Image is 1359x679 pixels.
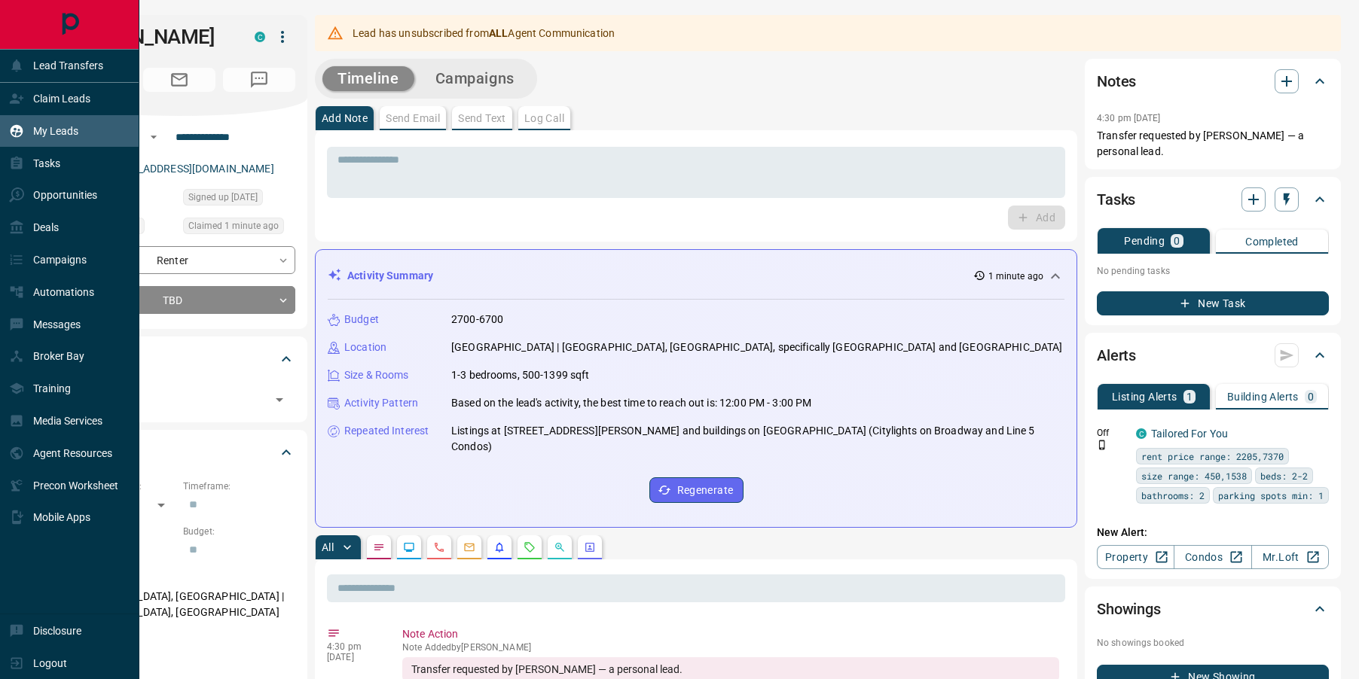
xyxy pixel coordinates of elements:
[1218,488,1324,503] span: parking spots min: 1
[1260,468,1308,483] span: beds: 2-2
[223,68,295,92] span: Message
[322,113,368,123] p: Add Note
[1097,181,1329,218] div: Tasks
[451,339,1062,355] p: [GEOGRAPHIC_DATA] | [GEOGRAPHIC_DATA], [GEOGRAPHIC_DATA], specifically [GEOGRAPHIC_DATA] and [GEO...
[1097,69,1136,93] h2: Notes
[188,190,258,205] span: Signed up [DATE]
[554,541,566,553] svg: Opportunities
[322,542,334,553] p: All
[1097,343,1136,367] h2: Alerts
[183,480,295,493] p: Timeframe:
[327,652,380,662] p: [DATE]
[1174,236,1180,246] p: 0
[1097,113,1161,123] p: 4:30 pm [DATE]
[433,541,445,553] svg: Calls
[1097,426,1127,440] p: Off
[145,128,163,146] button: Open
[183,189,295,210] div: Mon Mar 22 2021
[188,218,279,233] span: Claimed 1 minute ago
[649,477,744,503] button: Regenerate
[1186,391,1193,402] p: 1
[327,641,380,652] p: 4:30 pm
[403,541,415,553] svg: Lead Browsing Activity
[584,541,596,553] svg: Agent Actions
[63,584,295,625] p: [GEOGRAPHIC_DATA], [GEOGRAPHIC_DATA] | [GEOGRAPHIC_DATA], [GEOGRAPHIC_DATA]
[451,312,503,327] p: 2700-6700
[322,66,414,91] button: Timeline
[63,246,295,274] div: Renter
[988,269,1043,283] p: 1 minute ago
[328,262,1064,290] div: Activity Summary1 minute ago
[420,66,530,91] button: Campaigns
[63,25,232,49] h1: [PERSON_NAME]
[493,541,505,553] svg: Listing Alerts
[1141,488,1205,503] span: bathrooms: 2
[1097,636,1329,650] p: No showings booked
[143,68,215,92] span: Email
[1141,468,1247,483] span: size range: 450,1538
[451,395,811,411] p: Based on the lead's activity, the best time to reach out is: 12:00 PM - 3:00 PM
[344,395,418,411] p: Activity Pattern
[524,541,536,553] svg: Requests
[63,434,295,470] div: Criteria
[1124,236,1165,246] p: Pending
[63,632,295,646] p: Motivation:
[1151,428,1228,440] a: Tailored For You
[1245,236,1299,247] p: Completed
[451,423,1064,455] p: Listings at [STREET_ADDRESS][PERSON_NAME] and buildings on [GEOGRAPHIC_DATA] (Citylights on Broad...
[1097,440,1107,450] svg: Push Notification Only
[1097,597,1161,621] h2: Showings
[1097,545,1174,569] a: Property
[344,423,429,439] p: Repeated Interest
[269,389,290,410] button: Open
[1097,63,1329,99] div: Notes
[1112,391,1177,402] p: Listing Alerts
[1136,428,1147,439] div: condos.ca
[183,525,295,538] p: Budget:
[1308,391,1314,402] p: 0
[451,367,590,383] p: 1-3 bedrooms, 500-1399 sqft
[344,367,409,383] p: Size & Rooms
[1251,545,1329,569] a: Mr.Loft
[344,312,379,327] p: Budget
[344,339,386,355] p: Location
[1174,545,1251,569] a: Condos
[1097,260,1329,282] p: No pending tasks
[104,163,274,175] a: [EMAIL_ADDRESS][DOMAIN_NAME]
[183,218,295,239] div: Mon Aug 18 2025
[1141,449,1284,464] span: rent price range: 2205,7370
[1097,291,1329,315] button: New Task
[63,286,295,314] div: TBD
[255,32,265,42] div: condos.ca
[402,626,1059,642] p: Note Action
[1227,391,1299,402] p: Building Alerts
[353,20,615,47] div: Lead has unsubscribed from Agent Communication
[63,341,295,377] div: Tags
[373,541,385,553] svg: Notes
[1097,187,1135,212] h2: Tasks
[1097,591,1329,627] div: Showings
[489,27,508,39] strong: ALL
[463,541,475,553] svg: Emails
[402,642,1059,653] p: Note Added by [PERSON_NAME]
[1097,128,1329,160] p: Transfer requested by [PERSON_NAME] — a personal lead.
[347,268,433,284] p: Activity Summary
[1097,525,1329,540] p: New Alert:
[1097,337,1329,373] div: Alerts
[63,571,295,584] p: Areas Searched:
